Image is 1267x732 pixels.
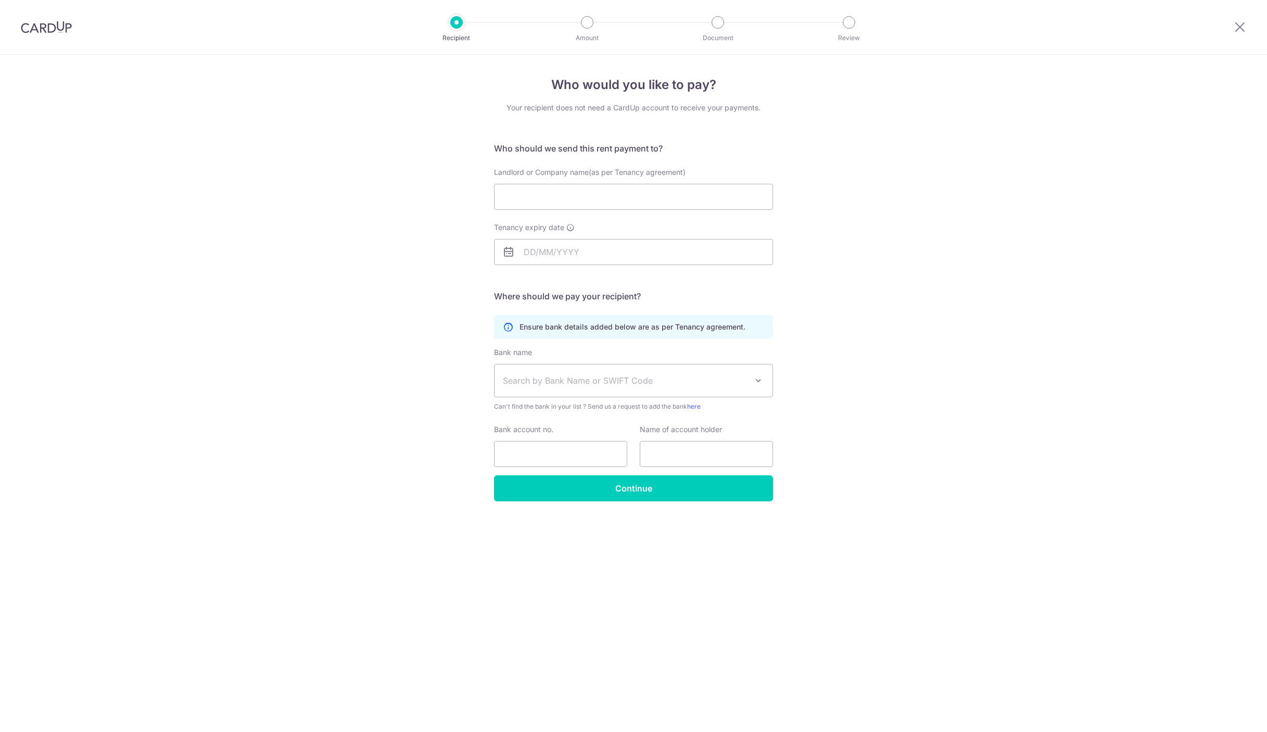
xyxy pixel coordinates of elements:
[1200,701,1257,727] iframe: Opens a widget where you can find more information
[494,222,564,233] span: Tenancy expiry date
[687,402,701,410] a: here
[810,33,888,43] p: Review
[640,424,722,435] label: Name of account holder
[494,103,773,113] div: Your recipient does not need a CardUp account to receive your payments.
[494,75,773,94] h4: Who would you like to pay?
[494,347,532,358] label: Bank name
[503,374,747,387] span: Search by Bank Name or SWIFT Code
[494,168,686,176] span: Landlord or Company name(as per Tenancy agreement)
[21,21,72,33] img: CardUp
[494,401,773,412] span: Can't find the bank in your list ? Send us a request to add the bank
[418,33,495,43] p: Recipient
[494,290,773,302] h5: Where should we pay your recipient?
[494,142,773,155] h5: Who should we send this rent payment to?
[494,475,773,501] input: Continue
[679,33,756,43] p: Document
[494,239,773,265] input: DD/MM/YYYY
[549,33,626,43] p: Amount
[520,322,745,332] p: Ensure bank details added below are as per Tenancy agreement.
[494,424,553,435] label: Bank account no.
